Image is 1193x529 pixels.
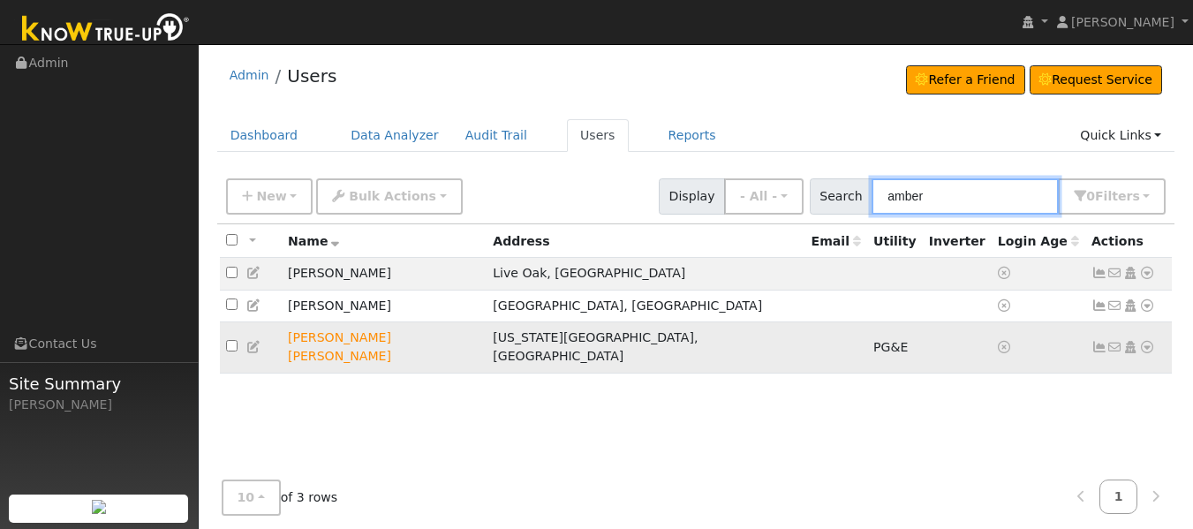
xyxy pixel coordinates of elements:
a: Data Analyzer [337,119,452,152]
div: Utility [873,232,917,251]
span: PG&E [873,340,908,354]
span: Email [812,234,861,248]
a: Request Service [1030,65,1163,95]
a: Login As [1122,266,1138,280]
a: Other actions [1139,338,1155,357]
a: No login access [998,299,1014,313]
span: s [1132,189,1139,203]
span: Site Summary [9,372,189,396]
a: No login access [998,340,1014,354]
i: No email address [1107,341,1123,353]
button: - All - [724,178,804,215]
i: No email address [1107,299,1123,312]
span: [PERSON_NAME] [1071,15,1174,29]
a: Users [567,119,629,152]
a: Refer a Friend [906,65,1025,95]
a: 1 [1099,480,1138,514]
a: Show Graph [1091,340,1107,354]
a: Audit Trail [452,119,540,152]
button: 0Filters [1058,178,1166,215]
a: Other actions [1139,264,1155,283]
a: No login access [998,266,1014,280]
td: [PERSON_NAME] [282,258,487,291]
div: Address [493,232,798,251]
span: Bulk Actions [349,189,436,203]
i: No email address [1107,267,1123,279]
td: [PERSON_NAME] [282,290,487,322]
span: Days since last login [998,234,1079,248]
td: Live Oak, [GEOGRAPHIC_DATA] [487,258,804,291]
a: Edit User [246,266,262,280]
button: 10 [222,480,281,516]
button: New [226,178,313,215]
a: Not connected [1091,266,1107,280]
td: [US_STATE][GEOGRAPHIC_DATA], [GEOGRAPHIC_DATA] [487,322,804,373]
div: [PERSON_NAME] [9,396,189,414]
input: Search [872,178,1059,215]
a: Other actions [1139,297,1155,315]
span: of 3 rows [222,480,338,516]
td: Lead [282,322,487,373]
a: Dashboard [217,119,312,152]
span: New [256,189,286,203]
a: Edit User [246,340,262,354]
img: Know True-Up [13,10,199,49]
div: Inverter [929,232,985,251]
span: Search [810,178,872,215]
div: Actions [1091,232,1166,251]
a: Quick Links [1067,119,1174,152]
span: 10 [238,490,255,504]
span: Display [659,178,725,215]
button: Bulk Actions [316,178,462,215]
a: Users [287,65,336,87]
span: Name [288,234,340,248]
a: Not connected [1091,299,1107,313]
a: Reports [655,119,729,152]
a: Login As [1122,299,1138,313]
span: Filter [1095,189,1140,203]
img: retrieve [92,500,106,514]
a: Edit User [246,299,262,313]
a: Admin [230,68,269,82]
td: [GEOGRAPHIC_DATA], [GEOGRAPHIC_DATA] [487,290,804,322]
a: Login As [1122,340,1138,354]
